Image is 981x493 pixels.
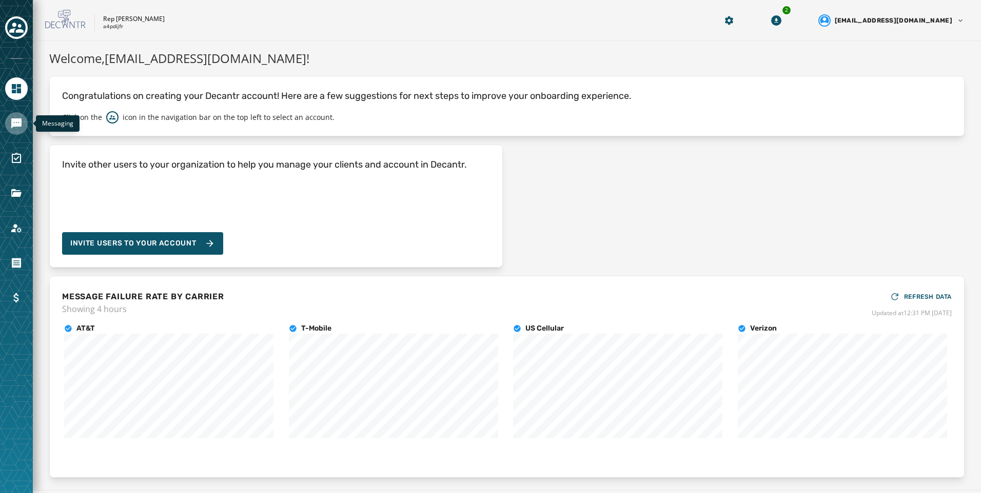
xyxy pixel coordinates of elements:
span: Invite Users to your account [70,238,197,249]
h4: MESSAGE FAILURE RATE BY CARRIER [62,291,224,303]
button: REFRESH DATA [890,289,952,305]
a: Navigate to Files [5,182,28,204]
span: Updated at 12:31 PM [DATE] [872,309,952,317]
a: Navigate to Billing [5,286,28,309]
div: 2 [781,5,792,15]
h1: Welcome, [EMAIL_ADDRESS][DOMAIN_NAME] ! [49,49,965,68]
span: Showing 4 hours [62,303,224,315]
span: REFRESH DATA [904,293,952,301]
span: [EMAIL_ADDRESS][DOMAIN_NAME] [835,16,952,25]
div: Messaging [36,115,80,132]
p: Rep [PERSON_NAME] [103,15,165,23]
p: a4pdijfr [103,23,123,31]
p: icon in the navigation bar on the top left to select an account. [123,112,335,122]
button: User settings [814,10,969,31]
a: Navigate to Orders [5,252,28,274]
button: Manage global settings [720,11,738,30]
a: Navigate to Surveys [5,147,28,170]
button: Invite Users to your account [62,232,223,255]
button: Download Menu [767,11,786,30]
h4: AT&T [76,323,95,334]
a: Navigate to Account [5,217,28,239]
h4: Verizon [750,323,777,334]
h4: Invite other users to your organization to help you manage your clients and account in Decantr. [62,157,467,172]
button: Toggle account select drawer [5,16,28,39]
h4: US Cellular [525,323,564,334]
p: Congratulations on creating your Decantr account! Here are a few suggestions for next steps to im... [62,89,952,103]
h4: T-Mobile [301,323,331,334]
a: Navigate to Messaging [5,112,28,135]
p: Click on the [62,112,102,122]
a: Navigate to Home [5,77,28,100]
